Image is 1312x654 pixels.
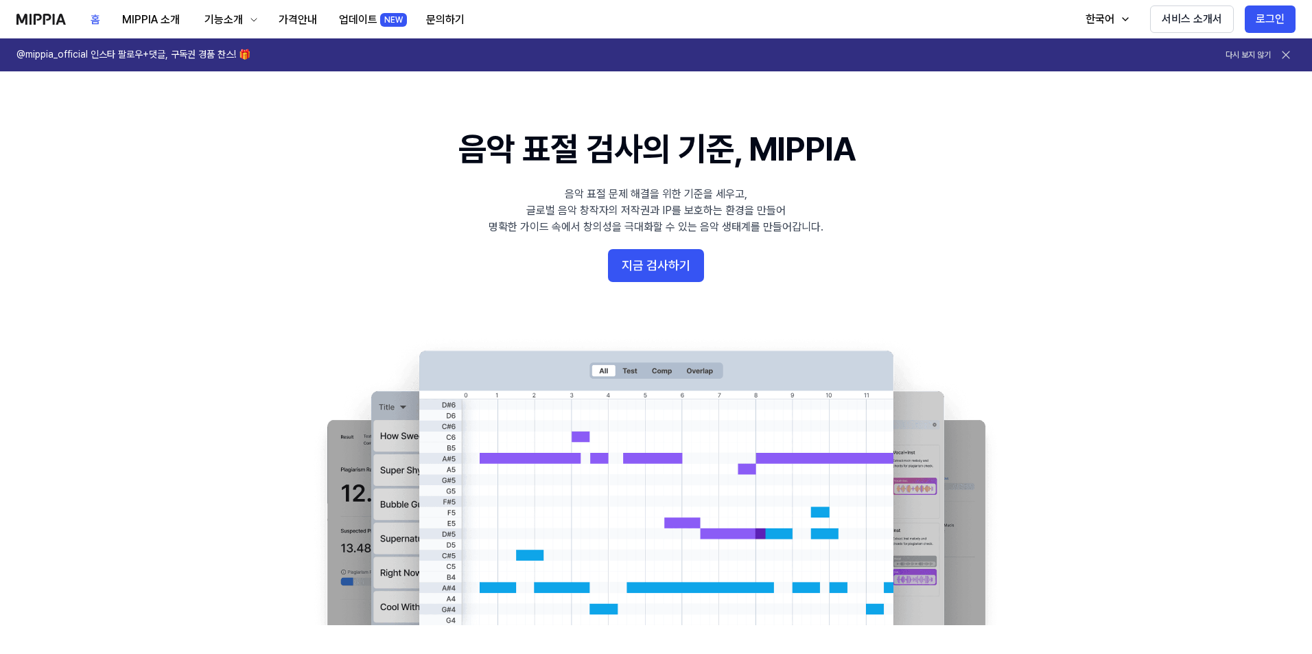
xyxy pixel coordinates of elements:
[191,6,268,34] button: 기능소개
[328,6,415,34] button: 업데이트NEW
[202,12,246,28] div: 기능소개
[16,14,66,25] img: logo
[80,6,111,34] button: 홈
[1150,5,1234,33] button: 서비스 소개서
[328,1,415,38] a: 업데이트NEW
[1083,11,1117,27] div: 한국어
[1072,5,1139,33] button: 한국어
[380,13,407,27] div: NEW
[458,126,854,172] h1: 음악 표절 검사의 기준, MIPPIA
[80,1,111,38] a: 홈
[1226,49,1271,61] button: 다시 보지 않기
[16,48,250,62] h1: @mippia_official 인스타 팔로우+댓글, 구독권 경품 찬스! 🎁
[111,6,191,34] button: MIPPIA 소개
[268,6,328,34] button: 가격안내
[489,186,823,235] div: 음악 표절 문제 해결을 위한 기준을 세우고, 글로벌 음악 창작자의 저작권과 IP를 보호하는 환경을 만들어 명확한 가이드 속에서 창의성을 극대화할 수 있는 음악 생태계를 만들어...
[608,249,704,282] button: 지금 검사하기
[415,6,476,34] button: 문의하기
[1245,5,1296,33] button: 로그인
[299,337,1013,625] img: main Image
